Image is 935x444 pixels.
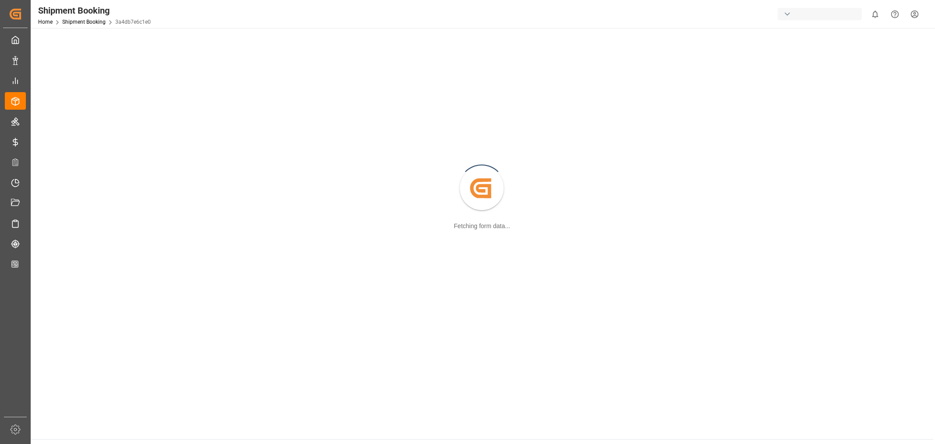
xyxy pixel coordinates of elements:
[865,4,885,24] button: show 0 new notifications
[62,19,106,25] a: Shipment Booking
[38,4,151,17] div: Shipment Booking
[885,4,905,24] button: Help Center
[454,222,510,231] div: Fetching form data...
[38,19,53,25] a: Home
